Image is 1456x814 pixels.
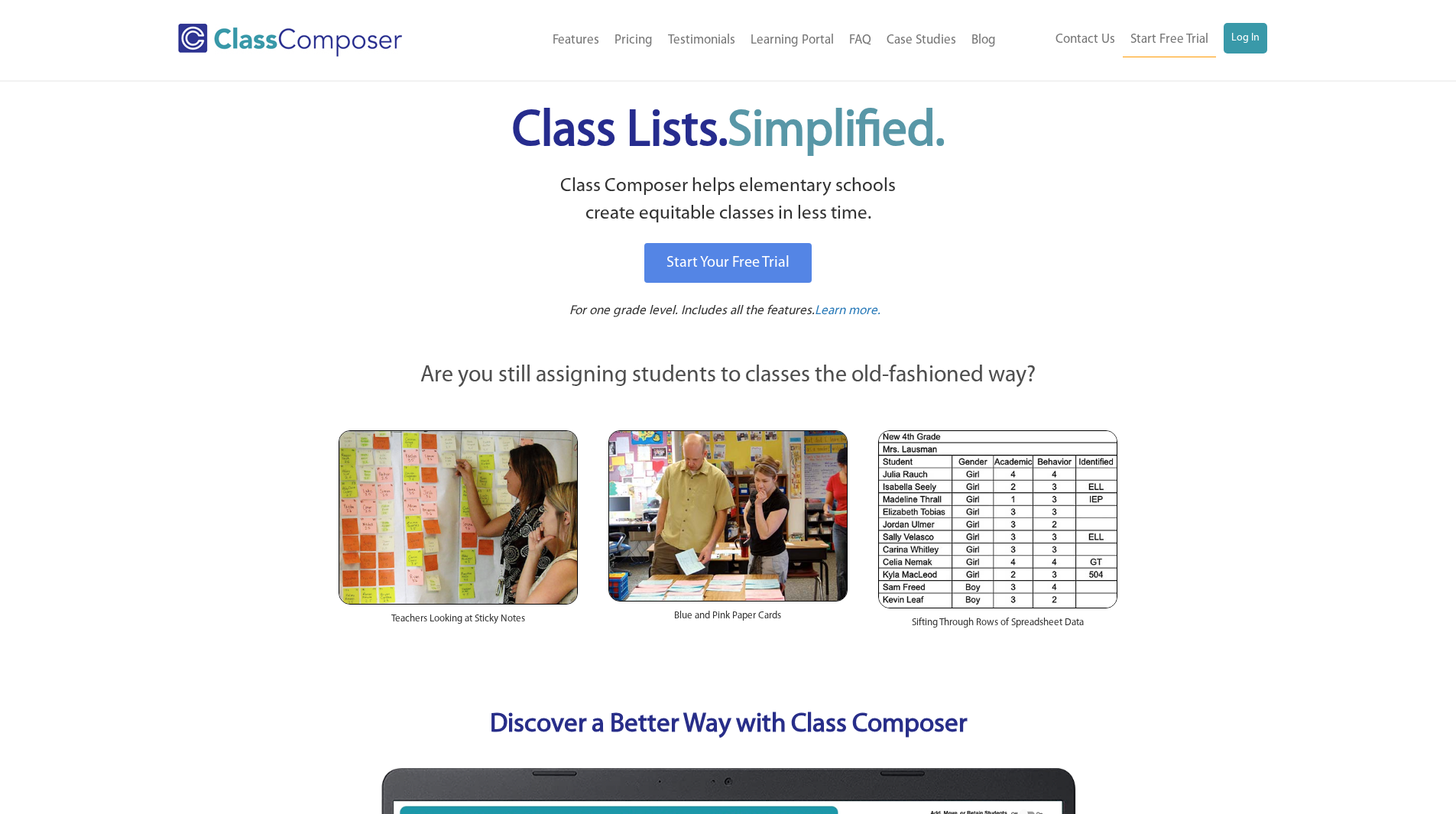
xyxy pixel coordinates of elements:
[608,602,848,638] div: Blue and Pink Paper Cards
[1123,23,1216,57] a: Start Free Trial
[336,173,1120,229] p: Class Composer helps elementary schools create equitable classes in less time.
[1224,23,1267,54] a: Log In
[607,24,660,57] a: Pricing
[323,706,1133,745] p: Discover a Better Way with Class Composer
[1004,23,1267,57] nav: Header Menu
[1048,23,1123,57] a: Contact Us
[569,304,815,317] span: For one grade level. Includes all the features.
[728,107,945,157] span: Simplified.
[666,255,790,271] span: Start Your Free Trial
[964,24,1004,57] a: Blog
[339,605,578,641] div: Teachers Looking at Sticky Notes
[815,302,880,321] a: Learn more.
[743,24,841,57] a: Learning Portal
[660,24,743,57] a: Testimonials
[545,24,607,57] a: Features
[512,107,945,157] span: Class Lists.
[608,430,848,601] img: Blue and Pink Paper Cards
[644,243,812,283] a: Start Your Free Trial
[465,24,1004,57] nav: Header Menu
[879,24,964,57] a: Case Studies
[841,24,879,57] a: FAQ
[178,24,402,57] img: Class Composer
[339,430,578,605] img: Teachers Looking at Sticky Notes
[878,430,1117,608] img: Spreadsheets
[339,359,1118,393] p: Are you still assigning students to classes the old-fashioned way?
[878,608,1117,645] div: Sifting Through Rows of Spreadsheet Data
[815,304,880,317] span: Learn more.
